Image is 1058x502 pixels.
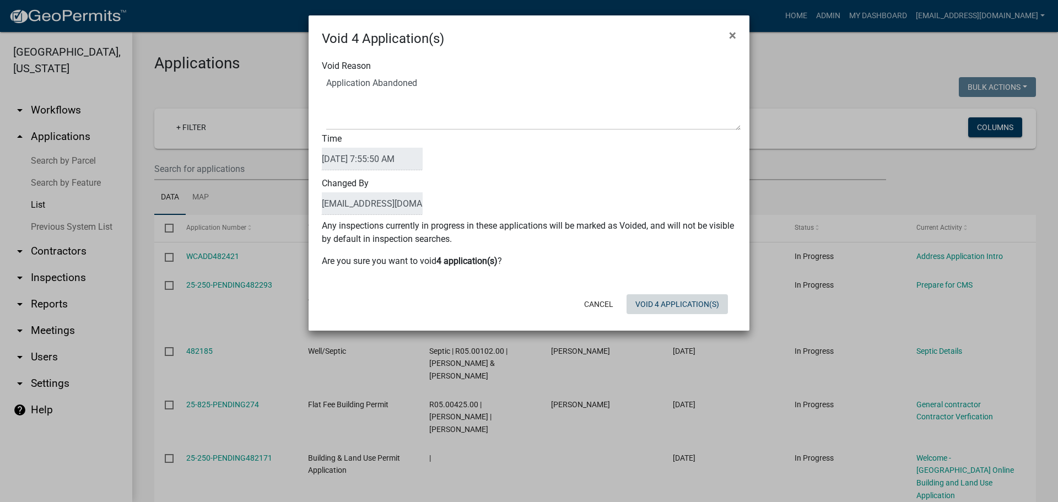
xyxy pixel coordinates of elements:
[322,62,371,71] label: Void Reason
[322,29,444,48] h4: Void 4 Application(s)
[627,294,728,314] button: Void 4 Application(s)
[322,192,423,215] input: BulkActionUser
[729,28,736,43] span: ×
[322,179,423,215] label: Changed By
[322,134,423,170] label: Time
[322,219,736,246] p: Any inspections currently in progress in these applications will be marked as Voided, and will no...
[322,255,736,268] p: Are you sure you want to void ?
[436,256,498,266] b: 4 application(s)
[575,294,622,314] button: Cancel
[720,20,745,51] button: Close
[322,148,423,170] input: DateTime
[326,75,741,130] textarea: Void Reason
